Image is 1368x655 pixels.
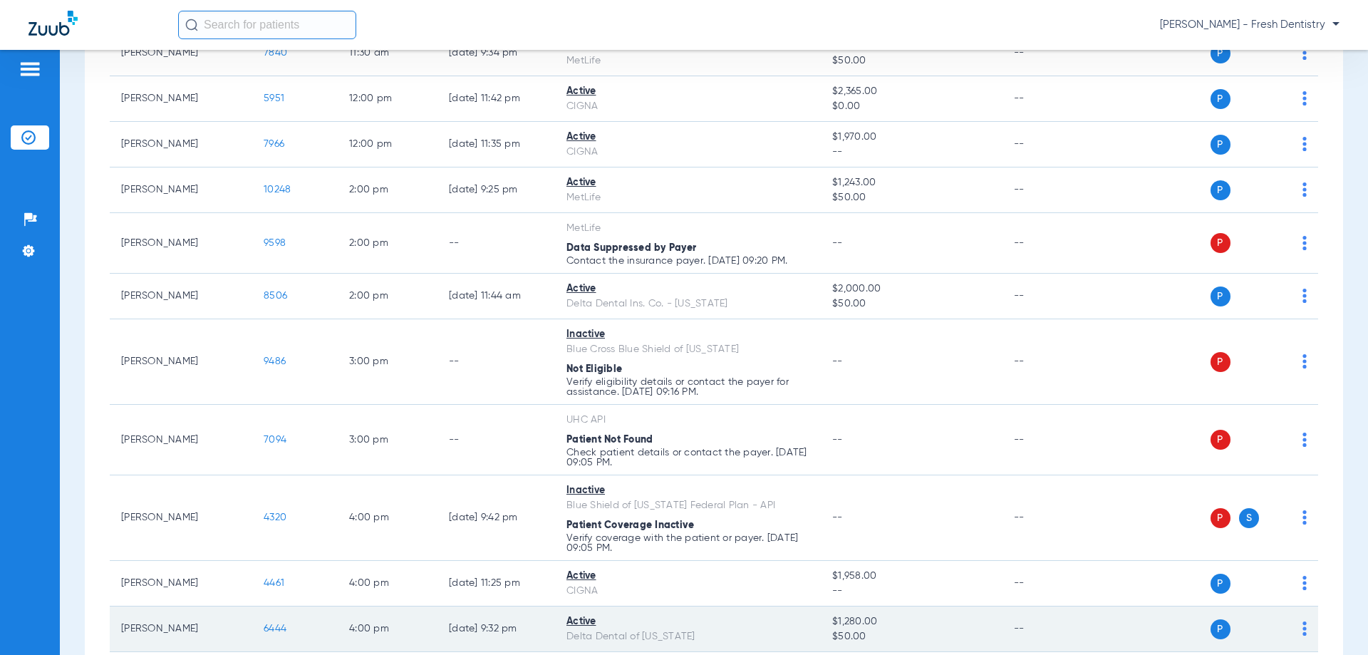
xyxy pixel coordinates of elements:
td: 2:00 PM [338,213,437,274]
span: -- [832,356,843,366]
img: hamburger-icon [19,61,41,78]
td: [DATE] 11:42 PM [437,76,555,122]
td: 2:00 PM [338,167,437,213]
span: P [1211,574,1230,594]
div: Active [566,175,809,190]
td: [DATE] 9:25 PM [437,167,555,213]
span: 4320 [264,512,286,522]
td: -- [1002,561,1099,607]
span: -- [832,238,843,248]
img: group-dot-blue.svg [1302,576,1307,590]
td: [PERSON_NAME] [110,76,252,122]
div: Active [566,282,809,296]
input: Search for patients [178,11,356,39]
td: -- [1002,405,1099,475]
span: 7966 [264,139,284,149]
img: group-dot-blue.svg [1302,354,1307,368]
span: $50.00 [832,296,990,311]
td: 3:00 PM [338,319,437,405]
td: 12:00 PM [338,76,437,122]
span: $1,958.00 [832,569,990,584]
img: group-dot-blue.svg [1302,91,1307,105]
span: P [1211,233,1230,253]
span: 10248 [264,185,291,195]
div: Inactive [566,327,809,342]
img: Zuub Logo [28,11,78,36]
div: MetLife [566,53,809,68]
td: -- [1002,122,1099,167]
span: P [1211,619,1230,639]
td: [DATE] 9:34 PM [437,31,555,76]
div: Inactive [566,483,809,498]
td: -- [437,319,555,405]
td: -- [1002,607,1099,652]
td: -- [437,213,555,274]
td: [DATE] 11:25 PM [437,561,555,607]
img: group-dot-blue.svg [1302,46,1307,60]
span: P [1211,352,1230,372]
td: -- [437,405,555,475]
div: MetLife [566,190,809,205]
span: Patient Not Found [566,435,653,445]
td: 2:00 PM [338,274,437,319]
div: Active [566,130,809,145]
div: Active [566,569,809,584]
span: 7840 [264,48,287,58]
td: [PERSON_NAME] [110,167,252,213]
div: Blue Cross Blue Shield of [US_STATE] [566,342,809,357]
span: 7094 [264,435,286,445]
span: $2,365.00 [832,84,990,99]
span: P [1211,180,1230,200]
td: 4:00 PM [338,561,437,607]
div: CIGNA [566,584,809,599]
td: 12:00 PM [338,122,437,167]
td: -- [1002,31,1099,76]
p: Check patient details or contact the payer. [DATE] 09:05 PM. [566,448,809,468]
p: Verify coverage with the patient or payer. [DATE] 09:05 PM. [566,533,809,553]
p: Verify eligibility details or contact the payer for assistance. [DATE] 09:16 PM. [566,377,809,397]
td: [PERSON_NAME] [110,561,252,607]
span: Patient Coverage Inactive [566,520,694,530]
div: CIGNA [566,145,809,160]
div: Active [566,614,809,629]
td: 4:00 PM [338,475,437,561]
span: -- [832,435,843,445]
td: -- [1002,319,1099,405]
span: 9486 [264,356,286,366]
td: [DATE] 9:32 PM [437,607,555,652]
td: [PERSON_NAME] [110,213,252,274]
span: $1,280.00 [832,614,990,629]
span: [PERSON_NAME] - Fresh Dentistry [1160,18,1339,32]
span: P [1211,135,1230,155]
span: $2,000.00 [832,282,990,296]
span: $50.00 [832,53,990,68]
span: -- [832,584,990,599]
td: -- [1002,274,1099,319]
img: group-dot-blue.svg [1302,137,1307,151]
img: group-dot-blue.svg [1302,510,1307,525]
img: group-dot-blue.svg [1302,182,1307,197]
span: S [1239,508,1259,528]
td: [PERSON_NAME] [110,274,252,319]
span: $50.00 [832,190,990,205]
span: P [1211,89,1230,109]
iframe: Chat Widget [1297,587,1368,655]
td: 3:00 PM [338,405,437,475]
span: 5951 [264,93,284,103]
img: group-dot-blue.svg [1302,289,1307,303]
div: Blue Shield of [US_STATE] Federal Plan - API [566,498,809,513]
span: P [1211,430,1230,450]
td: [PERSON_NAME] [110,122,252,167]
span: 8506 [264,291,287,301]
td: [PERSON_NAME] [110,405,252,475]
div: Delta Dental Ins. Co. - [US_STATE] [566,296,809,311]
span: -- [832,512,843,522]
img: Search Icon [185,19,198,31]
td: -- [1002,167,1099,213]
span: $1,970.00 [832,130,990,145]
td: -- [1002,76,1099,122]
span: $0.00 [832,99,990,114]
td: 4:00 PM [338,607,437,652]
td: [PERSON_NAME] [110,475,252,561]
